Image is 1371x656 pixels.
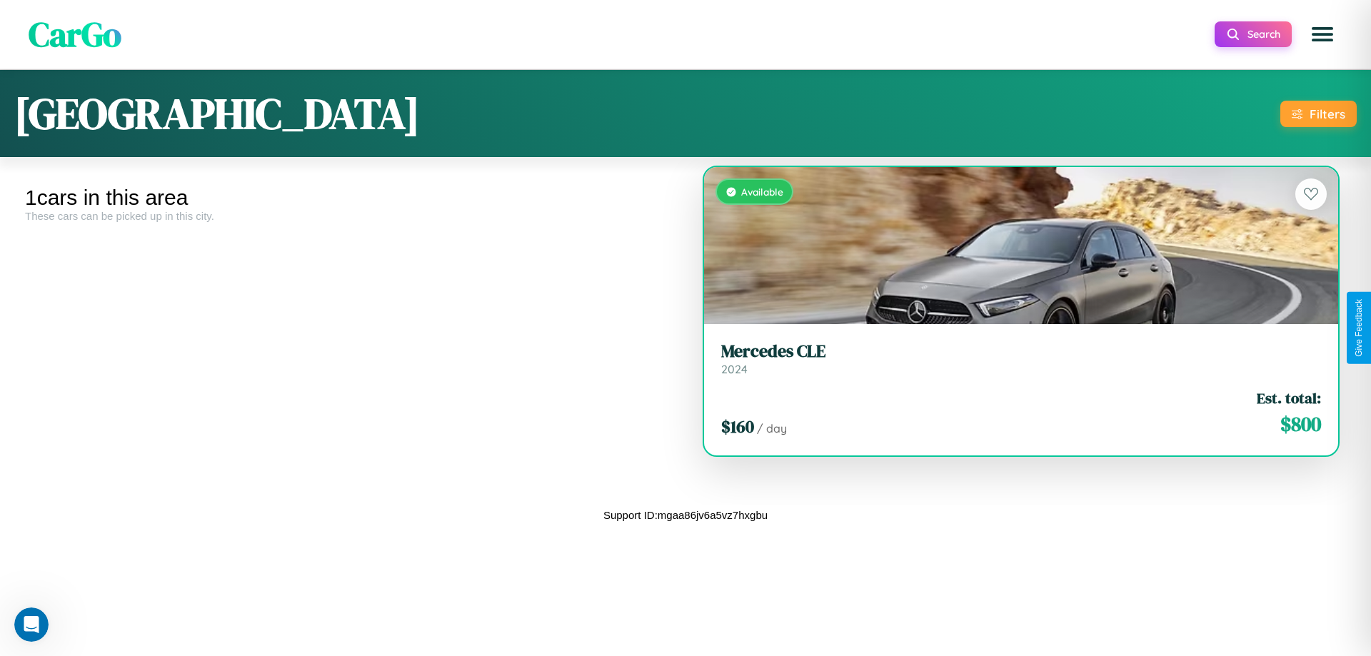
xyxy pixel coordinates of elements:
span: / day [757,421,787,435]
span: 2024 [721,362,748,376]
div: 1 cars in this area [25,186,675,210]
span: $ 160 [721,415,754,438]
p: Support ID: mgaa86jv6a5vz7hxgbu [603,505,768,525]
span: Search [1247,28,1280,41]
div: These cars can be picked up in this city. [25,210,675,222]
button: Search [1215,21,1292,47]
button: Open menu [1302,14,1342,54]
span: Est. total: [1257,388,1321,408]
span: $ 800 [1280,410,1321,438]
div: Filters [1310,106,1345,121]
a: Mercedes CLE2024 [721,341,1321,376]
span: CarGo [29,11,121,58]
span: Available [741,186,783,198]
h3: Mercedes CLE [721,341,1321,362]
h1: [GEOGRAPHIC_DATA] [14,84,420,143]
div: Give Feedback [1354,299,1364,357]
iframe: Intercom live chat [14,607,49,642]
button: Filters [1280,101,1357,127]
